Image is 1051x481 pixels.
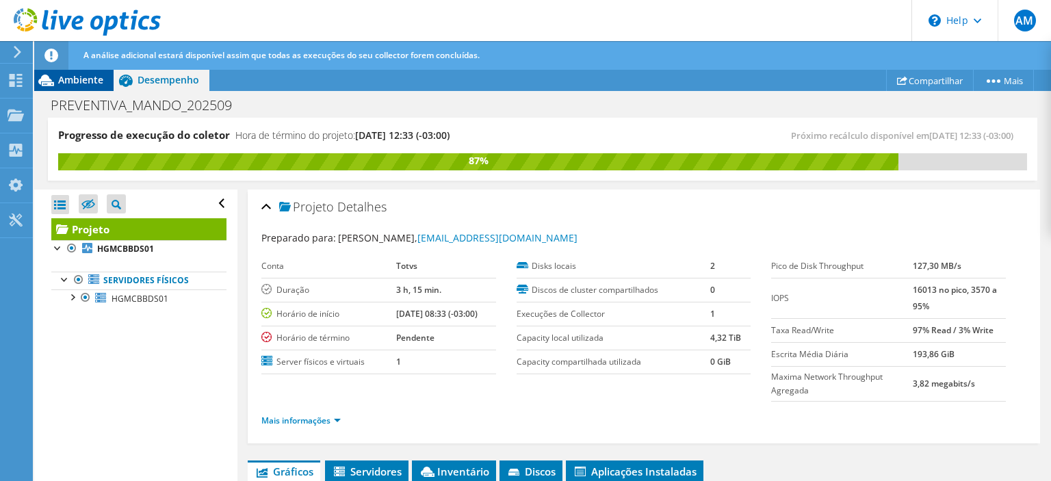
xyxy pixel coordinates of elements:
label: Pico de Disk Throughput [771,259,912,273]
b: 0 GiB [710,356,731,367]
b: 3,82 megabits/s [913,378,975,389]
div: 87% [58,153,898,168]
label: Capacity local utilizada [517,331,711,345]
label: Horário de término [261,331,396,345]
a: Servidores físicos [51,272,226,289]
label: Horário de início [261,307,396,321]
b: 127,30 MB/s [913,260,961,272]
span: [DATE] 12:33 (-03:00) [355,129,450,142]
label: Taxa Read/Write [771,324,912,337]
label: Escrita Média Diária [771,348,912,361]
b: 16013 no pico, 3570 a 95% [913,284,997,312]
h1: PREVENTIVA_MANDO_202509 [44,98,253,113]
span: Gráficos [255,465,313,478]
a: HGMCBBDS01 [51,240,226,258]
b: 0 [710,284,715,296]
span: Próximo recálculo disponível em [791,129,1020,142]
span: Projeto [279,200,334,214]
span: Servidores [332,465,402,478]
label: Execuções de Collector [517,307,711,321]
label: Maxima Network Throughput Agregada [771,370,912,398]
b: 97% Read / 3% Write [913,324,994,336]
svg: \n [929,14,941,27]
span: Inventário [419,465,489,478]
b: 2 [710,260,715,272]
label: Preparado para: [261,231,336,244]
span: Ambiente [58,73,103,86]
span: AM [1014,10,1036,31]
b: 1 [396,356,401,367]
label: Conta [261,259,396,273]
span: Detalhes [337,198,387,215]
b: 1 [710,308,715,320]
label: Discos de cluster compartilhados [517,283,711,297]
span: HGMCBBDS01 [112,293,168,304]
a: HGMCBBDS01 [51,289,226,307]
label: Server físicos e virtuais [261,355,396,369]
label: IOPS [771,291,912,305]
b: 193,86 GiB [913,348,955,360]
b: Totvs [396,260,417,272]
h4: Hora de término do projeto: [235,128,450,143]
b: [DATE] 08:33 (-03:00) [396,308,478,320]
a: Mais [973,70,1034,91]
span: Discos [506,465,556,478]
span: Desempenho [138,73,199,86]
label: Capacity compartilhada utilizada [517,355,711,369]
label: Duração [261,283,396,297]
span: [DATE] 12:33 (-03:00) [929,129,1013,142]
b: 3 h, 15 min. [396,284,441,296]
b: Pendente [396,332,434,343]
b: HGMCBBDS01 [97,243,154,255]
span: [PERSON_NAME], [338,231,578,244]
span: A análise adicional estará disponível assim que todas as execuções do seu collector forem concluí... [83,49,480,61]
label: Disks locais [517,259,711,273]
b: 4,32 TiB [710,332,741,343]
a: [EMAIL_ADDRESS][DOMAIN_NAME] [417,231,578,244]
span: Aplicações Instaladas [573,465,697,478]
a: Mais informações [261,415,341,426]
a: Compartilhar [886,70,974,91]
a: Projeto [51,218,226,240]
